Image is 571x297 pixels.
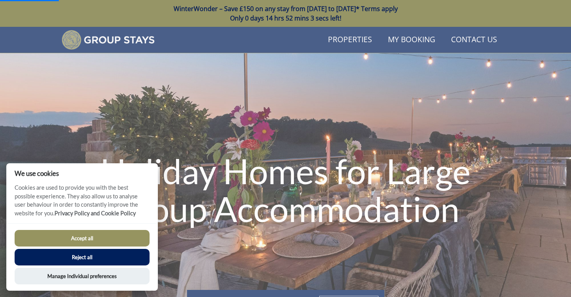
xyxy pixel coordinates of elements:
a: Privacy Policy and Cookie Policy [54,210,136,217]
p: Cookies are used to provide you with the best possible experience. They also allow us to analyse ... [6,183,158,223]
button: Manage Individual preferences [15,268,150,284]
h2: We use cookies [6,170,158,177]
a: Properties [325,31,375,49]
a: My Booking [385,31,438,49]
button: Accept all [15,230,150,247]
button: Reject all [15,249,150,265]
h1: Holiday Homes for Large Group Accommodation [86,136,485,243]
span: Only 0 days 14 hrs 52 mins 3 secs left! [230,14,341,22]
a: Contact Us [448,31,500,49]
img: Group Stays [62,30,155,50]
